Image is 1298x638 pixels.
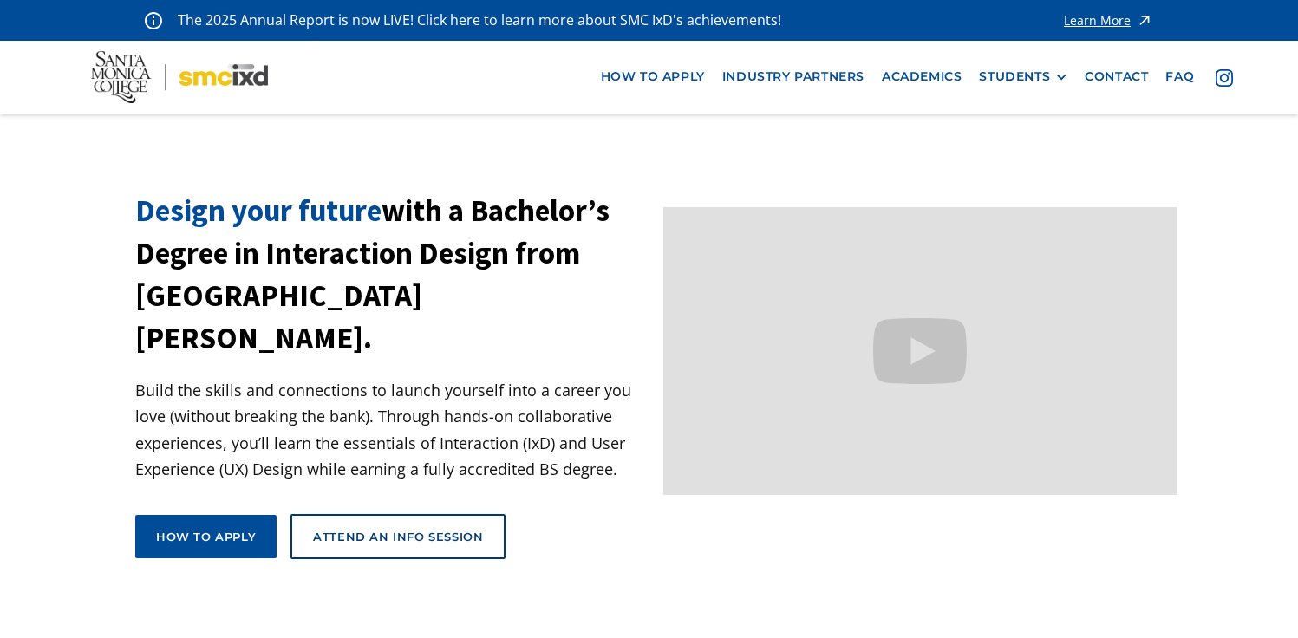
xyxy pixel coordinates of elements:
[135,192,382,230] span: Design your future
[1064,9,1153,32] a: Learn More
[979,69,1050,84] div: STUDENTS
[135,515,277,558] a: How to apply
[135,377,649,483] p: Build the skills and connections to launch yourself into a career you love (without breaking the ...
[290,514,506,559] a: Attend an Info Session
[663,207,1177,496] iframe: Design your future with a Bachelor's Degree in Interaction Design from Santa Monica College
[1216,69,1233,87] img: icon - instagram
[178,9,783,32] p: The 2025 Annual Report is now LIVE! Click here to learn more about SMC IxD's achievements!
[1136,9,1153,32] img: icon - arrow - alert
[1157,61,1203,93] a: faq
[145,11,162,29] img: icon - information - alert
[135,190,649,360] h1: with a Bachelor’s Degree in Interaction Design from [GEOGRAPHIC_DATA][PERSON_NAME].
[1076,61,1157,93] a: contact
[714,61,873,93] a: industry partners
[313,529,483,544] div: Attend an Info Session
[91,51,268,103] img: Santa Monica College - SMC IxD logo
[1064,15,1131,27] div: Learn More
[873,61,970,93] a: Academics
[979,69,1067,84] div: STUDENTS
[156,529,256,544] div: How to apply
[592,61,714,93] a: how to apply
